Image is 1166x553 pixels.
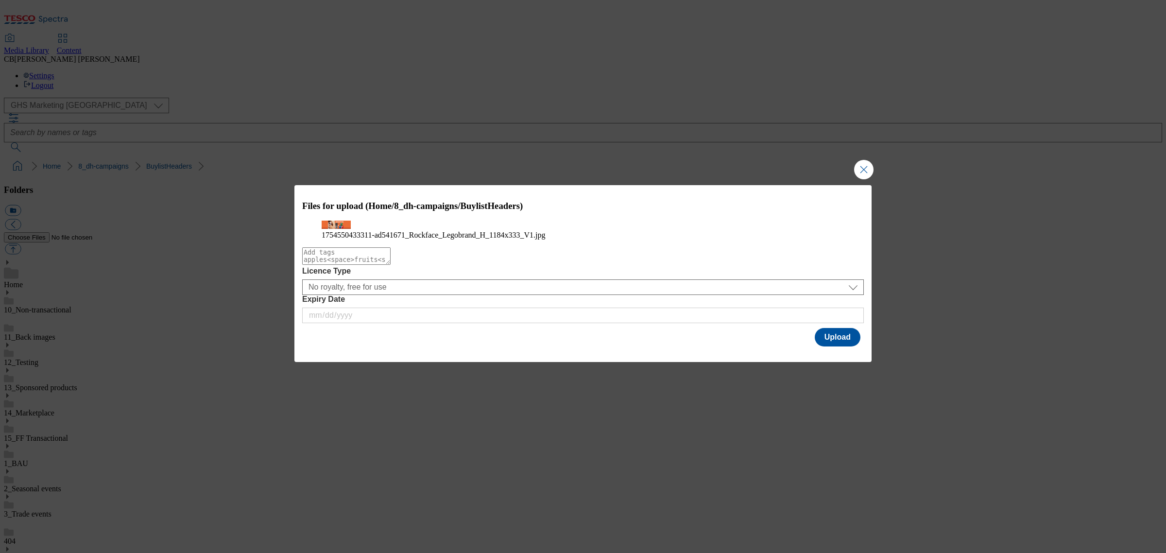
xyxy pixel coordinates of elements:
img: preview [322,221,351,229]
button: Close Modal [854,160,874,179]
h3: Files for upload (Home/8_dh-campaigns/BuylistHeaders) [302,201,864,211]
button: Upload [815,328,860,346]
label: Expiry Date [302,295,864,304]
figcaption: 1754550433311-ad541671_Rockface_Legobrand_H_1184x333_V1.jpg [322,231,844,240]
label: Licence Type [302,267,864,276]
div: Modal [294,185,872,362]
